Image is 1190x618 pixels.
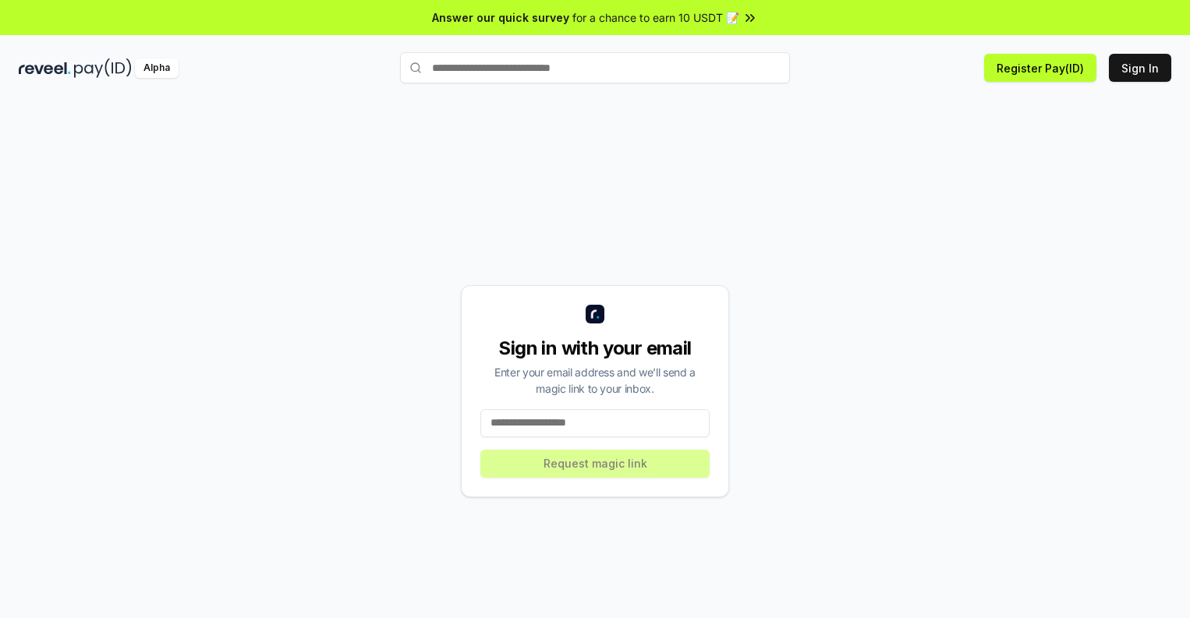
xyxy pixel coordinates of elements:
button: Register Pay(ID) [984,54,1096,82]
div: Alpha [135,58,179,78]
span: Answer our quick survey [432,9,569,26]
img: reveel_dark [19,58,71,78]
div: Enter your email address and we’ll send a magic link to your inbox. [480,364,710,397]
div: Sign in with your email [480,336,710,361]
img: logo_small [586,305,604,323]
span: for a chance to earn 10 USDT 📝 [572,9,739,26]
img: pay_id [74,58,132,78]
button: Sign In [1109,54,1171,82]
